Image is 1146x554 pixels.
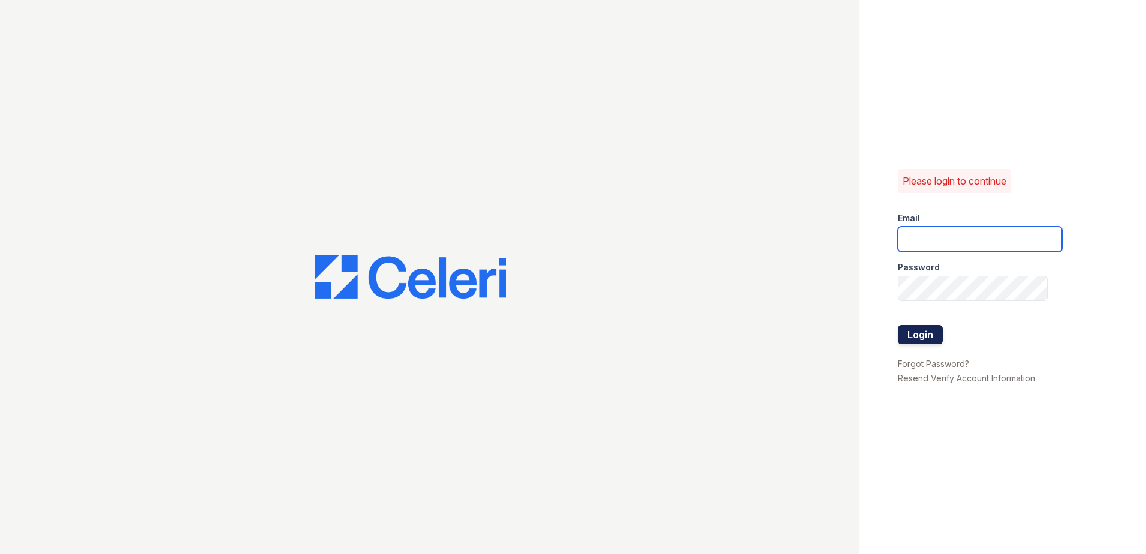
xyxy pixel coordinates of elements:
[898,261,940,273] label: Password
[898,373,1035,383] a: Resend Verify Account Information
[315,255,506,299] img: CE_Logo_Blue-a8612792a0a2168367f1c8372b55b34899dd931a85d93a1a3d3e32e68fde9ad4.png
[898,325,943,344] button: Login
[898,212,920,224] label: Email
[903,174,1006,188] p: Please login to continue
[898,359,969,369] a: Forgot Password?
